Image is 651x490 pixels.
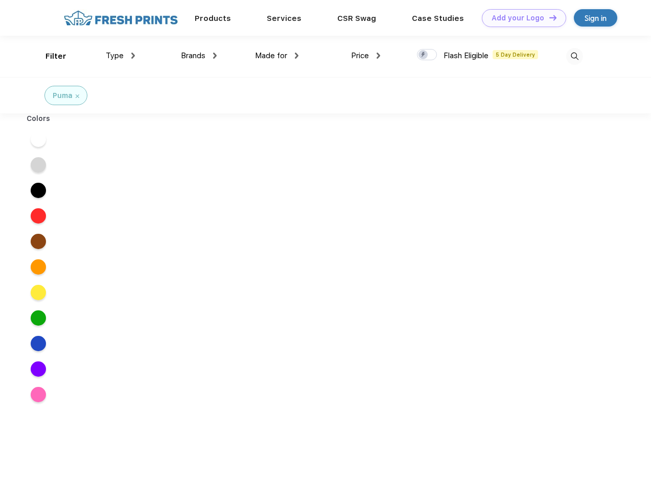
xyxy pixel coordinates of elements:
[181,51,205,60] span: Brands
[19,113,58,124] div: Colors
[61,9,181,27] img: fo%20logo%202.webp
[195,14,231,23] a: Products
[574,9,617,27] a: Sign in
[76,94,79,98] img: filter_cancel.svg
[492,14,544,22] div: Add your Logo
[444,51,489,60] span: Flash Eligible
[585,12,607,24] div: Sign in
[53,90,73,101] div: Puma
[549,15,556,20] img: DT
[566,48,583,65] img: desktop_search.svg
[351,51,369,60] span: Price
[267,14,301,23] a: Services
[131,53,135,59] img: dropdown.png
[295,53,298,59] img: dropdown.png
[377,53,380,59] img: dropdown.png
[493,50,538,59] span: 5 Day Delivery
[213,53,217,59] img: dropdown.png
[45,51,66,62] div: Filter
[337,14,376,23] a: CSR Swag
[106,51,124,60] span: Type
[255,51,287,60] span: Made for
